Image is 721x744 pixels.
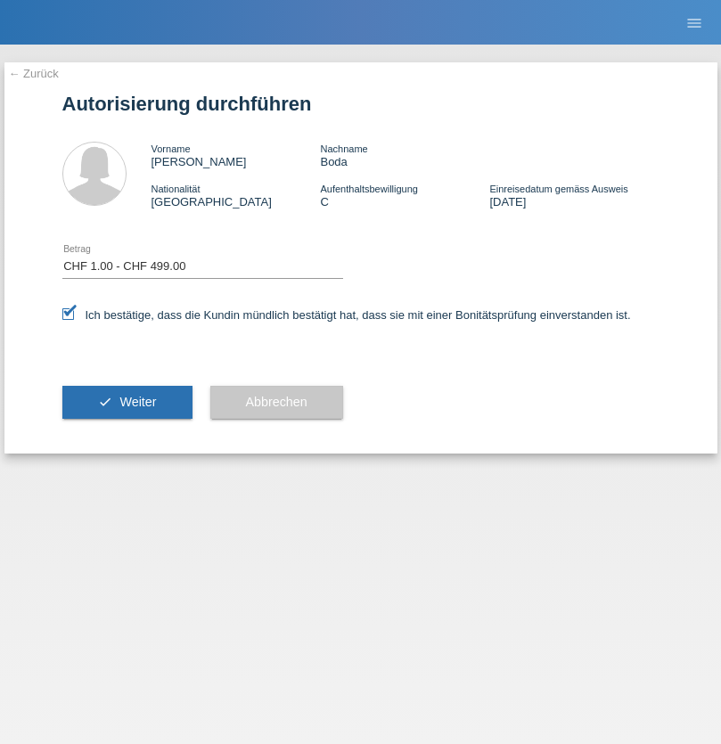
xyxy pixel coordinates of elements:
[320,184,417,194] span: Aufenthaltsbewilligung
[676,17,712,28] a: menu
[9,67,59,80] a: ← Zurück
[685,14,703,32] i: menu
[489,184,627,194] span: Einreisedatum gemäss Ausweis
[320,182,489,208] div: C
[152,184,201,194] span: Nationalität
[62,93,660,115] h1: Autorisierung durchführen
[152,182,321,208] div: [GEOGRAPHIC_DATA]
[320,142,489,168] div: Boda
[489,182,659,208] div: [DATE]
[62,308,631,322] label: Ich bestätige, dass die Kundin mündlich bestätigt hat, dass sie mit einer Bonitätsprüfung einvers...
[62,386,193,420] button: check Weiter
[152,142,321,168] div: [PERSON_NAME]
[152,143,191,154] span: Vorname
[98,395,112,409] i: check
[246,395,307,409] span: Abbrechen
[320,143,367,154] span: Nachname
[210,386,343,420] button: Abbrechen
[119,395,156,409] span: Weiter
